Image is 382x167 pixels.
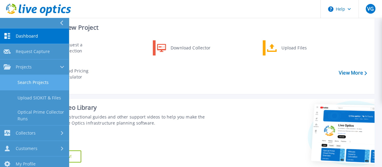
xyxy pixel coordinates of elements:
[263,40,325,55] a: Upload Files
[16,33,38,39] span: Dashboard
[59,42,103,54] div: Request a Collection
[16,161,36,167] span: My Profile
[35,104,215,112] div: Support Video Library
[153,40,215,55] a: Download Collector
[43,24,367,31] h3: Start a New Project
[43,66,104,82] a: Cloud Pricing Calculator
[367,6,374,11] span: VG
[16,146,37,151] span: Customers
[58,68,103,80] div: Cloud Pricing Calculator
[43,40,104,55] a: Request a Collection
[16,49,50,54] span: Request Capture
[168,42,213,54] div: Download Collector
[35,114,215,126] div: Find tutorials, instructional guides and other support videos to help you make the most of your L...
[16,130,36,136] span: Collectors
[16,64,32,70] span: Projects
[339,70,367,76] a: View More
[278,42,323,54] div: Upload Files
